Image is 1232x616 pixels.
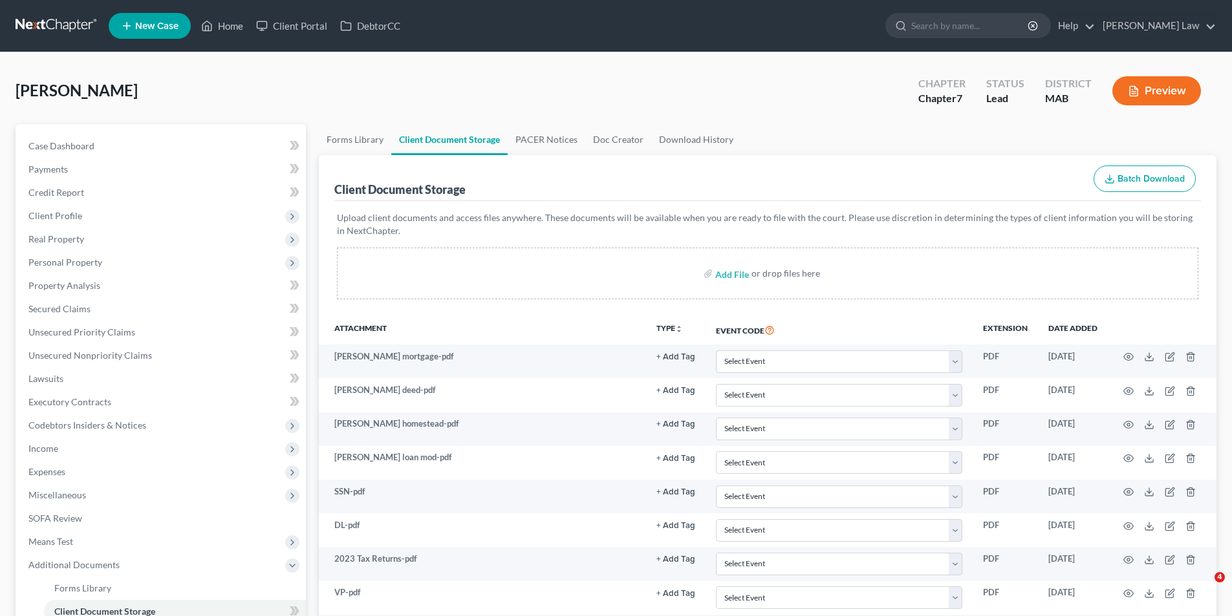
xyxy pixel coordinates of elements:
[1038,581,1108,615] td: [DATE]
[918,91,966,106] div: Chapter
[973,412,1038,446] td: PDF
[508,124,585,155] a: PACER Notices
[585,124,651,155] a: Doc Creator
[656,553,695,565] a: + Add Tag
[28,303,91,314] span: Secured Claims
[656,384,695,396] a: + Add Tag
[656,451,695,463] a: + Add Tag
[656,420,695,429] button: + Add Tag
[18,297,306,321] a: Secured Claims
[1038,480,1108,513] td: [DATE]
[28,210,82,221] span: Client Profile
[18,158,306,181] a: Payments
[28,233,84,244] span: Real Property
[1038,345,1108,378] td: [DATE]
[250,14,334,37] a: Client Portal
[656,519,695,531] a: + Add Tag
[28,140,94,151] span: Case Dashboard
[656,324,683,333] button: TYPEunfold_more
[1052,14,1095,37] a: Help
[973,378,1038,412] td: PDF
[651,124,741,155] a: Download History
[656,589,695,598] button: + Add Tag
[28,536,73,547] span: Means Test
[28,326,135,337] span: Unsecured Priority Claims
[135,21,178,31] span: New Case
[1038,446,1108,480] td: [DATE]
[319,581,646,615] td: VP-pdf
[18,181,306,204] a: Credit Report
[28,164,68,175] span: Payments
[1094,165,1196,193] button: Batch Download
[656,522,695,530] button: + Add Tag
[656,485,695,498] a: + Add Tag
[986,91,1024,106] div: Lead
[656,488,695,496] button: + Add Tag
[18,507,306,530] a: SOFA Review
[973,315,1038,345] th: Extension
[1045,76,1092,91] div: District
[973,345,1038,378] td: PDF
[28,396,111,407] span: Executory Contracts
[973,581,1038,615] td: PDF
[956,92,962,104] span: 7
[28,489,86,500] span: Miscellaneous
[28,466,65,477] span: Expenses
[1112,76,1201,105] button: Preview
[656,353,695,361] button: + Add Tag
[319,315,646,345] th: Attachment
[28,420,146,430] span: Codebtors Insiders & Notices
[1045,91,1092,106] div: MAB
[319,378,646,412] td: [PERSON_NAME] deed-pdf
[1038,547,1108,580] td: [DATE]
[54,582,111,593] span: Forms Library
[28,257,102,268] span: Personal Property
[319,345,646,378] td: [PERSON_NAME] mortgage-pdf
[656,418,695,430] a: + Add Tag
[656,555,695,564] button: + Add Tag
[656,586,695,599] a: + Add Tag
[18,367,306,390] a: Lawsuits
[1188,572,1219,603] iframe: Intercom live chat
[334,182,466,197] div: Client Document Storage
[391,124,508,155] a: Client Document Storage
[1215,572,1225,582] span: 4
[1038,378,1108,412] td: [DATE]
[1038,412,1108,446] td: [DATE]
[319,412,646,446] td: [PERSON_NAME] homestead-pdf
[16,81,138,100] span: [PERSON_NAME]
[337,211,1198,237] p: Upload client documents and access files anywhere. These documents will be available when you are...
[28,513,82,524] span: SOFA Review
[334,14,407,37] a: DebtorCC
[18,274,306,297] a: Property Analysis
[18,344,306,367] a: Unsecured Nonpriority Claims
[751,267,820,280] div: or drop files here
[1118,173,1185,184] span: Batch Download
[18,134,306,158] a: Case Dashboard
[973,480,1038,513] td: PDF
[319,480,646,513] td: SSN-pdf
[319,446,646,480] td: [PERSON_NAME] loan mod-pdf
[706,315,973,345] th: Event Code
[973,547,1038,580] td: PDF
[656,454,695,463] button: + Add Tag
[656,350,695,363] a: + Add Tag
[28,280,100,291] span: Property Analysis
[319,547,646,580] td: 2023 Tax Returns-pdf
[675,325,683,333] i: unfold_more
[911,14,1030,37] input: Search by name...
[28,443,58,454] span: Income
[986,76,1024,91] div: Status
[18,321,306,344] a: Unsecured Priority Claims
[656,387,695,395] button: + Add Tag
[319,513,646,547] td: DL-pdf
[1038,315,1108,345] th: Date added
[18,390,306,414] a: Executory Contracts
[1038,513,1108,547] td: [DATE]
[28,559,120,570] span: Additional Documents
[973,513,1038,547] td: PDF
[195,14,250,37] a: Home
[28,350,152,361] span: Unsecured Nonpriority Claims
[28,373,63,384] span: Lawsuits
[1096,14,1216,37] a: [PERSON_NAME] Law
